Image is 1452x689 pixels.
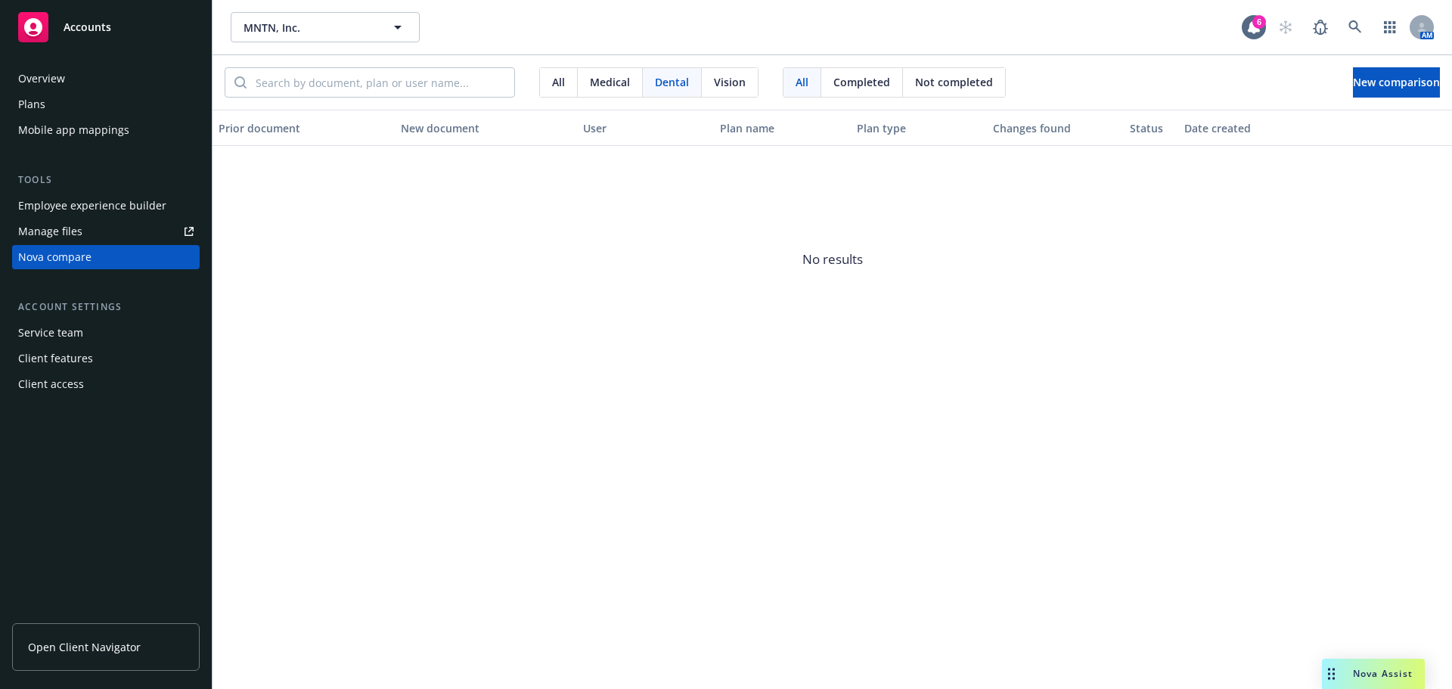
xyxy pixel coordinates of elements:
button: Plan type [851,110,988,146]
span: Medical [590,74,630,90]
a: Client features [12,346,200,371]
span: Completed [833,74,890,90]
button: Status [1124,110,1178,146]
span: Accounts [64,21,111,33]
button: Nova Assist [1322,659,1425,689]
span: Open Client Navigator [28,639,141,655]
div: Plan type [857,120,982,136]
div: Overview [18,67,65,91]
div: Employee experience builder [18,194,166,218]
button: New document [395,110,577,146]
button: MNTN, Inc. [231,12,420,42]
div: New document [401,120,571,136]
div: Service team [18,321,83,345]
span: Dental [655,74,689,90]
a: Employee experience builder [12,194,200,218]
a: Report a Bug [1305,12,1336,42]
a: Client access [12,372,200,396]
div: User [583,120,708,136]
a: Nova compare [12,245,200,269]
div: Status [1130,120,1172,136]
div: Account settings [12,299,200,315]
span: New comparison [1353,75,1440,89]
a: Start snowing [1270,12,1301,42]
a: Search [1340,12,1370,42]
span: Not completed [915,74,993,90]
div: Changes found [993,120,1118,136]
span: Nova Assist [1353,667,1413,680]
button: Prior document [213,110,395,146]
span: No results [213,146,1452,373]
div: Mobile app mappings [18,118,129,142]
div: Client access [18,372,84,396]
input: Search by document, plan or user name... [247,68,514,97]
span: MNTN, Inc. [244,20,374,36]
span: All [552,74,565,90]
div: Drag to move [1322,659,1341,689]
button: Changes found [987,110,1124,146]
div: Prior document [219,120,389,136]
div: Date created [1184,120,1309,136]
a: Switch app [1375,12,1405,42]
a: Mobile app mappings [12,118,200,142]
div: Manage files [18,219,82,244]
div: 6 [1252,15,1266,29]
button: New comparison [1353,67,1440,98]
div: Plan name [720,120,845,136]
div: Plans [18,92,45,116]
div: Tools [12,172,200,188]
div: Client features [18,346,93,371]
a: Overview [12,67,200,91]
a: Plans [12,92,200,116]
a: Accounts [12,6,200,48]
button: Date created [1178,110,1315,146]
span: All [796,74,808,90]
div: Nova compare [18,245,92,269]
button: User [577,110,714,146]
span: Vision [714,74,746,90]
a: Manage files [12,219,200,244]
button: Plan name [714,110,851,146]
a: Service team [12,321,200,345]
svg: Search [234,76,247,88]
